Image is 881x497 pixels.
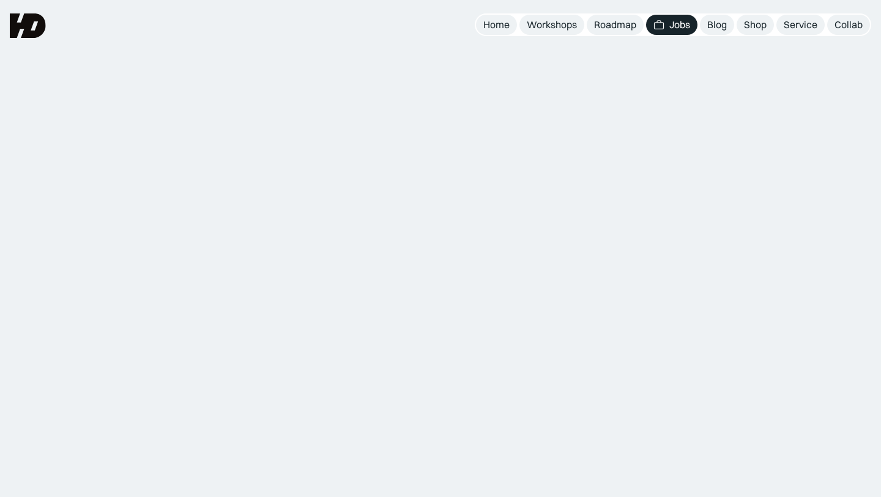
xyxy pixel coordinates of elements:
a: Collab [827,15,870,35]
a: Workshops [519,15,584,35]
a: Jobs [646,15,697,35]
a: Shop [737,15,774,35]
a: Blog [700,15,734,35]
div: Roadmap [594,18,636,31]
div: Shop [744,18,767,31]
a: Service [776,15,825,35]
div: Jobs [669,18,690,31]
div: Blog [707,18,727,31]
a: Roadmap [587,15,644,35]
div: Home [483,18,510,31]
div: Service [784,18,817,31]
div: Collab [835,18,863,31]
a: Home [476,15,517,35]
div: Workshops [527,18,577,31]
